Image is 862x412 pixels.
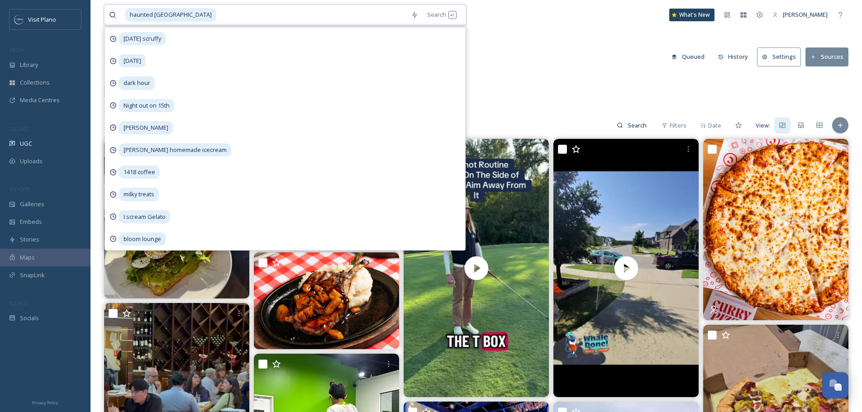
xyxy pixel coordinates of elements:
span: Embeds [20,218,42,226]
button: Queued [667,48,709,66]
video: One moment the sprinkler’s running fine… the next, BOOM a head explodes and suddenly your yard lo... [553,139,699,397]
span: Uploads [20,157,43,166]
span: [DATE] scruffy [119,32,166,45]
a: Privacy Policy [32,397,58,407]
span: View: [756,121,770,130]
span: Visit Plano [28,15,56,24]
input: Search [623,116,652,134]
a: [PERSON_NAME] [768,6,832,24]
span: Filters [670,121,686,130]
span: WIDGETS [9,186,30,193]
span: Night out on 15th [119,99,174,112]
span: SOCIALS [9,300,27,307]
button: History [714,48,753,66]
span: SnapLink [20,271,45,279]
div: Search [423,6,461,24]
span: bloom lounge [119,232,166,246]
span: Socials [20,314,39,322]
a: Queued [667,48,714,66]
span: [PERSON_NAME] [783,10,828,19]
span: [DATE] [119,54,146,67]
button: Open Chat [822,372,848,398]
span: Privacy Policy [32,400,58,406]
span: dark hour [119,76,155,90]
a: What's New [669,9,714,21]
span: 1418 coffee [119,166,160,179]
img: images.jpeg [14,15,24,24]
span: 1.8k posts [104,121,130,130]
img: thumbnail [404,139,549,397]
span: Maps [20,253,35,262]
span: Date [708,121,721,130]
img: Savor the rich flavors of our juicy pork chop topped with a sweet glaze and tender apples. 🍽️ #Re... [254,252,399,349]
button: Sources [805,47,848,66]
img: Am I trippin’ or is this avocado toast on 🔥🔥🔥. Avocado toast so fire it deserves its own mixtape ... [104,139,249,298]
img: Calling all cheese pizza fans 🧀🍕 Today’s your final chance to grab $9.99 cheese pizzas for Nation... [703,139,848,320]
span: COLLECT [9,125,29,132]
span: Galleries [20,200,44,208]
span: MEDIA [9,47,25,53]
span: Library [20,61,38,69]
span: haunted [GEOGRAPHIC_DATA] [125,8,216,21]
span: UGC [20,139,32,148]
span: [PERSON_NAME] [119,121,173,134]
button: Settings [757,47,801,66]
img: thumbnail [553,139,699,397]
span: [PERSON_NAME] homemade icecream [119,143,231,156]
span: I scream Gelato [119,210,170,223]
span: milky treats [119,188,159,201]
a: Settings [757,47,805,66]
span: Stories [20,235,39,244]
a: History [714,48,757,66]
span: Collections [20,78,50,87]
span: Media Centres [20,96,60,104]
